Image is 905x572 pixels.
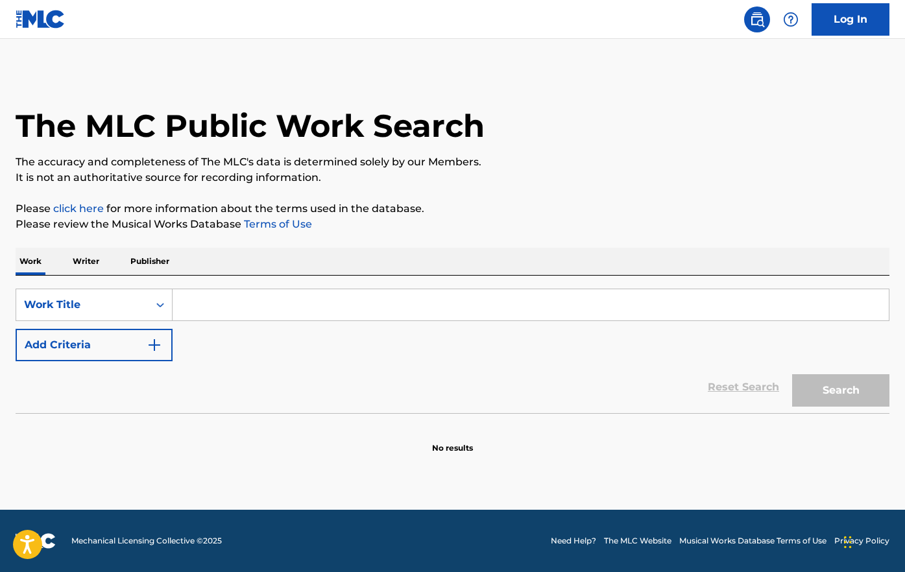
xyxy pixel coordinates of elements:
p: Publisher [127,248,173,275]
p: The accuracy and completeness of The MLC's data is determined solely by our Members. [16,154,889,170]
a: Terms of Use [241,218,312,230]
span: Mechanical Licensing Collective © 2025 [71,535,222,547]
p: Please for more information about the terms used in the database. [16,201,889,217]
div: Drag [844,523,852,562]
p: Work [16,248,45,275]
a: Need Help? [551,535,596,547]
div: Help [778,6,804,32]
img: search [749,12,765,27]
p: It is not an authoritative source for recording information. [16,170,889,185]
a: Log In [812,3,889,36]
img: 9d2ae6d4665cec9f34b9.svg [147,337,162,353]
a: click here [53,202,104,215]
a: The MLC Website [604,535,671,547]
p: No results [432,427,473,454]
a: Musical Works Database Terms of Use [679,535,827,547]
iframe: Chat Widget [840,510,905,572]
h1: The MLC Public Work Search [16,106,485,145]
a: Privacy Policy [834,535,889,547]
img: logo [16,533,56,549]
img: help [783,12,799,27]
p: Writer [69,248,103,275]
form: Search Form [16,289,889,413]
p: Please review the Musical Works Database [16,217,889,232]
div: Work Title [24,297,141,313]
img: MLC Logo [16,10,66,29]
a: Public Search [744,6,770,32]
button: Add Criteria [16,329,173,361]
